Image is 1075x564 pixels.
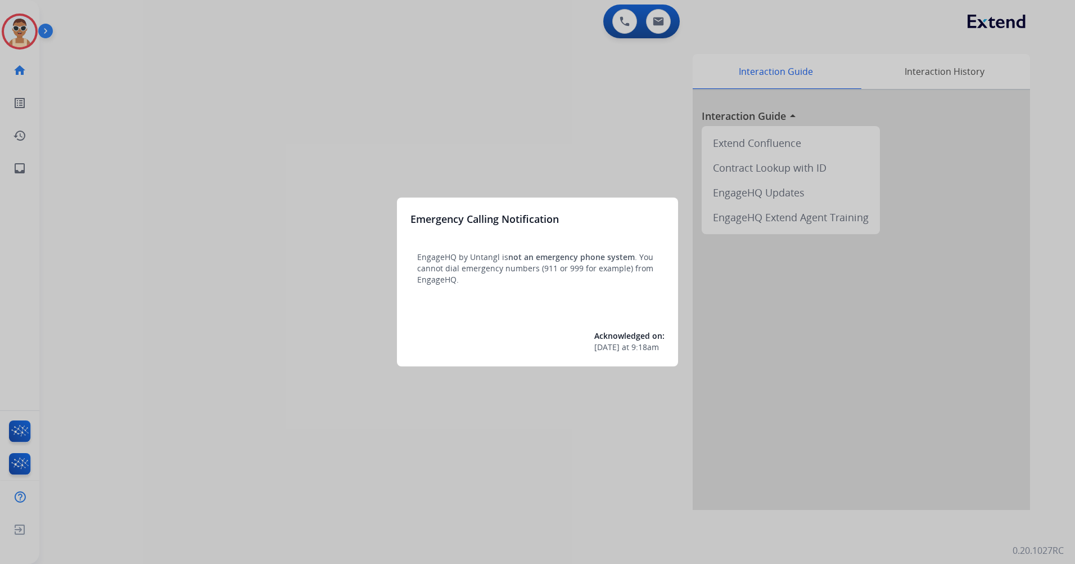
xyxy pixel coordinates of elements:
p: 0.20.1027RC [1013,544,1064,557]
span: not an emergency phone system [508,252,635,262]
span: [DATE] [594,342,620,353]
span: Acknowledged on: [594,330,665,341]
p: EngageHQ by Untangl is . You cannot dial emergency numbers (911 or 999 for example) from EngageHQ. [417,252,658,285]
div: at [594,342,665,353]
h3: Emergency Calling Notification [410,211,559,227]
span: 9:18am [631,342,659,353]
